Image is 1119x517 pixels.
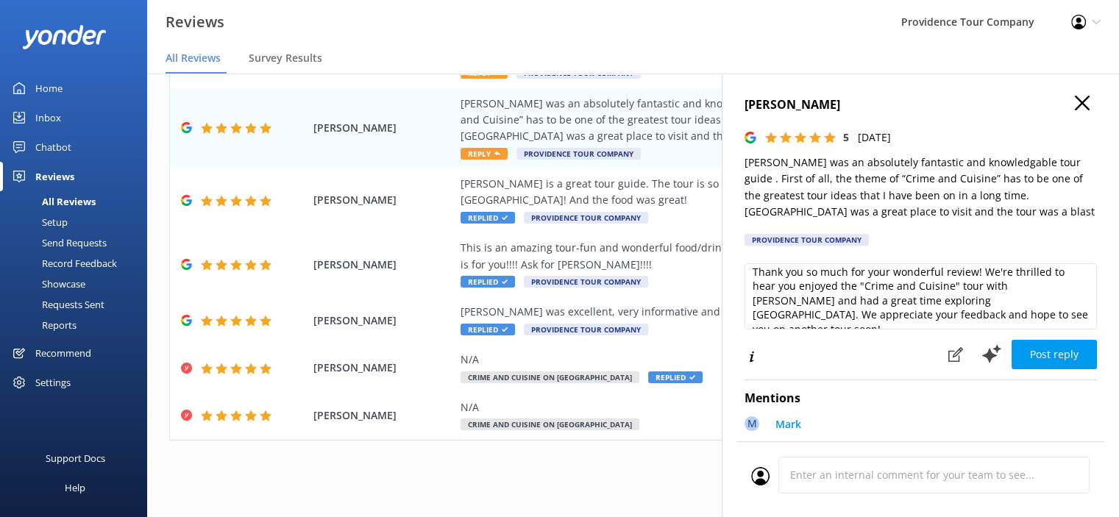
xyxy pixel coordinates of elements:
[745,416,759,431] div: M
[46,443,105,473] div: Support Docs
[745,96,1097,115] h4: [PERSON_NAME]
[745,154,1097,221] p: [PERSON_NAME] was an absolutely fantastic and knowledgable tour guide . First of all, the theme o...
[9,232,107,253] div: Send Requests
[1012,340,1097,369] button: Post reply
[768,416,801,436] a: Mark
[843,130,849,144] span: 5
[35,338,91,368] div: Recommend
[35,103,61,132] div: Inbox
[22,25,107,49] img: yonder-white-logo.png
[166,10,224,34] h3: Reviews
[35,162,74,191] div: Reviews
[35,368,71,397] div: Settings
[461,240,997,273] div: This is an amazing tour-fun and wonderful food/drink along the way!! If you love Italian food and...
[461,418,639,430] span: Crime and Cuisine on [GEOGRAPHIC_DATA]
[745,234,869,246] div: Providence Tour Company
[9,315,147,335] a: Reports
[313,313,453,329] span: [PERSON_NAME]
[461,96,997,145] div: [PERSON_NAME] was an absolutely fantastic and knowledgable tour guide . First of all, the theme o...
[524,212,648,224] span: Providence Tour Company
[524,324,648,335] span: Providence Tour Company
[9,274,85,294] div: Showcase
[461,304,997,320] div: [PERSON_NAME] was excellent, very informative and excited to share his city with us.
[313,257,453,273] span: [PERSON_NAME]
[9,294,147,315] a: Requests Sent
[9,274,147,294] a: Showcase
[1075,96,1090,112] button: Close
[166,51,221,65] span: All Reviews
[313,192,453,208] span: [PERSON_NAME]
[9,253,147,274] a: Record Feedback
[313,407,453,424] span: [PERSON_NAME]
[9,315,77,335] div: Reports
[9,294,104,315] div: Requests Sent
[9,253,117,274] div: Record Feedback
[35,74,63,103] div: Home
[858,129,891,146] p: [DATE]
[516,148,641,160] span: Providence Tour Company
[648,371,703,383] span: Replied
[9,212,147,232] a: Setup
[9,191,96,212] div: All Reviews
[313,360,453,376] span: [PERSON_NAME]
[461,176,997,209] div: [PERSON_NAME] is a great tour guide. The tour is so interesting, We learned so much about the his...
[313,120,453,136] span: [PERSON_NAME]
[461,399,997,416] div: N/A
[461,371,639,383] span: Crime and Cuisine on [GEOGRAPHIC_DATA]
[9,232,147,253] a: Send Requests
[745,389,1097,408] h4: Mentions
[751,467,770,485] img: user_profile.svg
[461,148,508,160] span: Reply
[775,416,801,432] p: Mark
[461,324,515,335] span: Replied
[461,212,515,224] span: Replied
[65,473,85,502] div: Help
[461,276,515,288] span: Replied
[524,276,648,288] span: Providence Tour Company
[35,132,71,162] div: Chatbot
[249,51,322,65] span: Survey Results
[9,191,147,212] a: All Reviews
[745,263,1097,329] textarea: Thank you so much for your wonderful review! We're thrilled to hear you enjoyed the "Crime and Cu...
[9,212,68,232] div: Setup
[461,352,997,368] div: N/A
